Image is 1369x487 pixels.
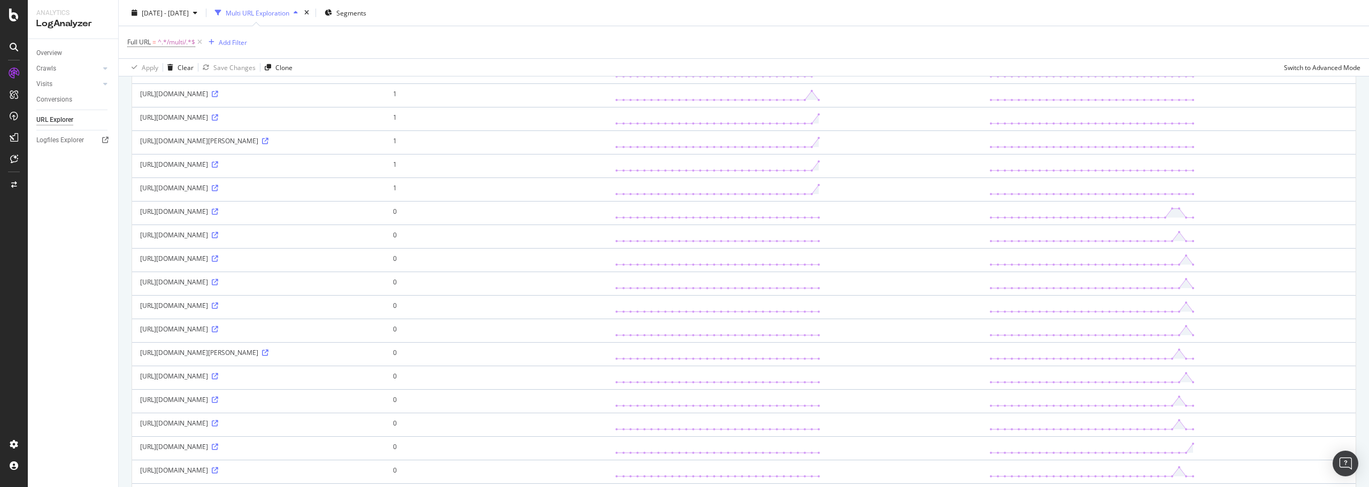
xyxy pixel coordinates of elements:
[140,442,377,451] div: [URL][DOMAIN_NAME]
[198,59,256,76] button: Save Changes
[140,183,377,192] div: [URL][DOMAIN_NAME]
[275,63,293,72] div: Clone
[140,301,377,310] div: [URL][DOMAIN_NAME]
[140,254,377,263] div: [URL][DOMAIN_NAME]
[140,372,377,381] div: [URL][DOMAIN_NAME]
[140,324,377,334] div: [URL][DOMAIN_NAME]
[385,319,606,342] td: 0
[385,248,606,272] td: 0
[36,94,72,105] div: Conversions
[1284,63,1360,72] div: Switch to Advanced Mode
[213,63,256,72] div: Save Changes
[385,366,606,389] td: 0
[36,79,52,90] div: Visits
[163,59,194,76] button: Clear
[302,7,311,18] div: times
[336,8,366,17] span: Segments
[36,18,110,30] div: LogAnalyzer
[219,37,247,47] div: Add Filter
[385,130,606,154] td: 1
[158,35,195,50] span: ^.*/multi/.*$
[385,436,606,460] td: 0
[1280,59,1360,76] button: Switch to Advanced Mode
[385,389,606,413] td: 0
[385,460,606,483] td: 0
[260,59,293,76] button: Clone
[36,63,56,74] div: Crawls
[140,419,377,428] div: [URL][DOMAIN_NAME]
[142,8,189,17] span: [DATE] - [DATE]
[36,63,100,74] a: Crawls
[36,114,73,126] div: URL Explorer
[226,8,289,17] div: Multi URL Exploration
[36,94,111,105] a: Conversions
[178,63,194,72] div: Clear
[320,4,371,21] button: Segments
[140,348,377,357] div: [URL][DOMAIN_NAME][PERSON_NAME]
[140,136,377,145] div: [URL][DOMAIN_NAME][PERSON_NAME]
[152,37,156,47] span: =
[385,83,606,107] td: 1
[127,4,202,21] button: [DATE] - [DATE]
[36,135,84,146] div: Logfiles Explorer
[211,4,302,21] button: Multi URL Exploration
[140,230,377,239] div: [URL][DOMAIN_NAME]
[142,63,158,72] div: Apply
[140,207,377,216] div: [URL][DOMAIN_NAME]
[385,272,606,295] td: 0
[385,225,606,248] td: 0
[140,160,377,169] div: [URL][DOMAIN_NAME]
[36,48,111,59] a: Overview
[36,114,111,126] a: URL Explorer
[127,59,158,76] button: Apply
[36,48,62,59] div: Overview
[385,107,606,130] td: 1
[385,295,606,319] td: 0
[140,113,377,122] div: [URL][DOMAIN_NAME]
[140,277,377,287] div: [URL][DOMAIN_NAME]
[140,466,377,475] div: [URL][DOMAIN_NAME]
[36,9,110,18] div: Analytics
[385,154,606,177] td: 1
[1333,451,1358,476] div: Open Intercom Messenger
[127,37,151,47] span: Full URL
[385,413,606,436] td: 0
[36,135,111,146] a: Logfiles Explorer
[204,36,247,49] button: Add Filter
[140,89,377,98] div: [URL][DOMAIN_NAME]
[36,79,100,90] a: Visits
[140,395,377,404] div: [URL][DOMAIN_NAME]
[385,201,606,225] td: 0
[385,342,606,366] td: 0
[385,177,606,201] td: 1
